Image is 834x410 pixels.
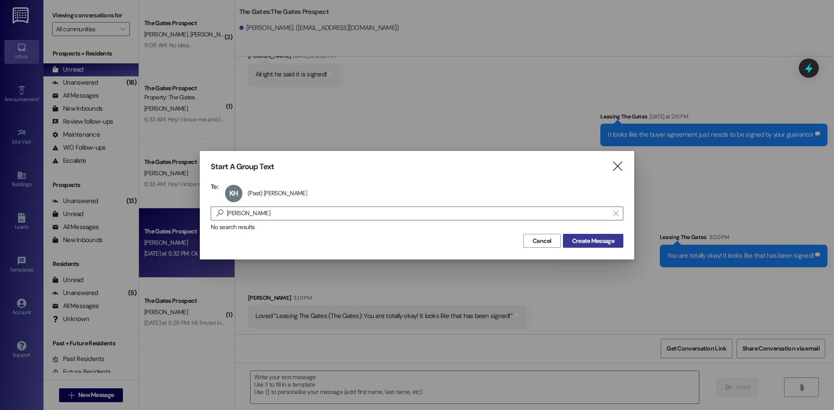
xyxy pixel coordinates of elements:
[563,234,623,248] button: Create Message
[533,236,552,246] span: Cancel
[248,189,307,197] div: (Past) [PERSON_NAME]
[572,236,614,246] span: Create Message
[523,234,561,248] button: Cancel
[227,207,609,220] input: Search for any contact or apartment
[613,210,618,217] i: 
[213,209,227,218] i: 
[612,162,623,171] i: 
[609,207,623,220] button: Clear text
[211,223,623,232] div: No search results
[211,183,218,190] h3: To:
[211,162,274,172] h3: Start A Group Text
[229,189,238,198] span: KH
